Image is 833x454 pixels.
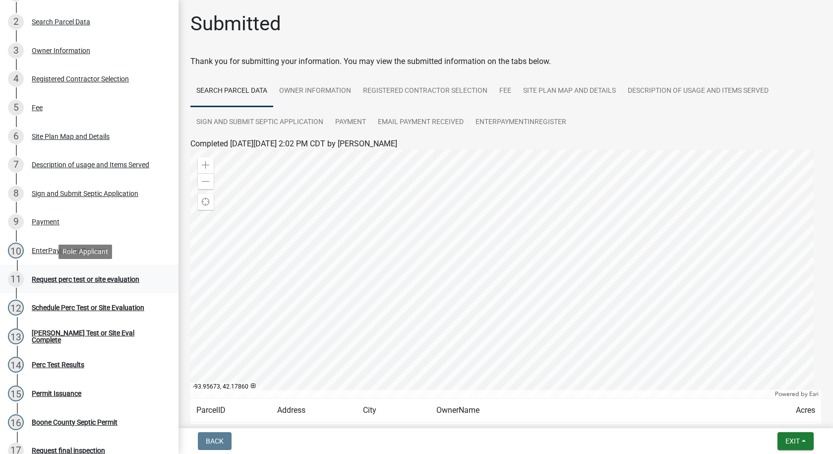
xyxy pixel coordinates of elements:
div: Perc Test Results [32,361,84,368]
div: 11 [8,271,24,287]
div: 5 [8,100,24,116]
div: 14 [8,357,24,373]
td: OwnerName [430,398,788,423]
div: EnterPaymentInRegister [32,247,107,254]
div: Find my location [198,194,214,210]
div: 2 [8,14,24,30]
div: Payment [32,218,59,225]
div: Request perc test or site evaluation [32,276,139,283]
td: Acres [788,398,821,423]
span: Exit [785,437,800,445]
div: 3 [8,43,24,59]
div: Role: Applicant [59,245,112,259]
div: Thank you for submitting your information. You may view the submitted information on the tabs below. [190,56,821,67]
div: 16 [8,414,24,430]
div: 15 [8,386,24,401]
a: Payment [329,107,372,138]
td: [STREET_ADDRESS] [271,423,357,447]
div: Schedule Perc Test or Site Evaluation [32,304,144,311]
a: Site Plan Map and Details [517,75,622,107]
td: [PERSON_NAME] [357,423,430,447]
div: Powered by [773,390,821,398]
div: 10 [8,243,24,259]
div: Fee [32,104,43,111]
a: Owner Information [273,75,357,107]
h1: Submitted [190,12,281,36]
div: Description of usage and Items Served [32,161,149,168]
a: Sign and Submit Septic Application [190,107,329,138]
button: Exit [777,432,814,450]
a: EnterPaymentInRegister [470,107,572,138]
td: [PERSON_NAME] (CON) || [PERSON_NAME] (DED) || [PERSON_NAME] D | [PERSON_NAME] (CON) [430,423,788,447]
div: 4 [8,71,24,87]
div: Zoom in [198,157,214,173]
div: Boone County Septic Permit [32,419,118,426]
div: 6 [8,129,24,144]
span: Back [206,437,224,445]
a: Esri [809,390,819,397]
a: Search Parcel Data [190,75,273,107]
div: 9 [8,214,24,230]
td: Address [271,398,357,423]
div: 7 [8,157,24,173]
div: Registered Contractor Selection [32,75,129,82]
td: 088527142100014 [190,423,271,447]
span: Completed [DATE][DATE] 2:02 PM CDT by [PERSON_NAME] [190,139,397,148]
div: Site Plan Map and Details [32,133,110,140]
a: Registered Contractor Selection [357,75,493,107]
div: [PERSON_NAME] Test or Site Eval Complete [32,329,163,343]
div: 8 [8,186,24,201]
div: Zoom out [198,173,214,189]
td: ParcelID [190,398,271,423]
div: Permit Issuance [32,390,81,397]
td: City [357,398,430,423]
div: Sign and Submit Septic Application [32,190,138,197]
div: Owner Information [32,47,90,54]
div: Search Parcel Data [32,18,90,25]
div: 13 [8,328,24,344]
td: 8.430 [788,423,821,447]
div: Request final inspection [32,447,105,454]
a: Fee [493,75,517,107]
div: 12 [8,300,24,316]
a: Description of usage and Items Served [622,75,774,107]
a: Email Payment Received [372,107,470,138]
button: Back [198,432,232,450]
